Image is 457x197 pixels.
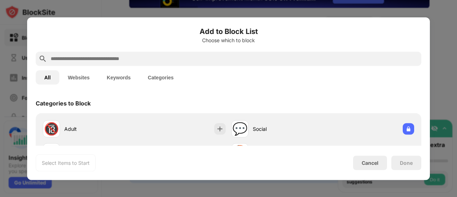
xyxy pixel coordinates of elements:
div: 💬 [232,122,247,136]
button: All [36,70,59,84]
button: Websites [59,70,98,84]
h6: Add to Block List [36,26,421,36]
div: Cancel [362,160,378,166]
img: search.svg [39,54,47,63]
div: 🏀 [232,144,247,159]
div: 🗞 [45,144,57,159]
div: Select Items to Start [42,159,90,166]
div: Categories to Block [36,99,91,107]
div: Adult [64,125,134,133]
div: Choose which to block [36,37,421,43]
button: Keywords [98,70,139,84]
div: Done [400,160,413,166]
button: Categories [139,70,182,84]
div: 🔞 [44,122,59,136]
div: Social [253,125,323,133]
